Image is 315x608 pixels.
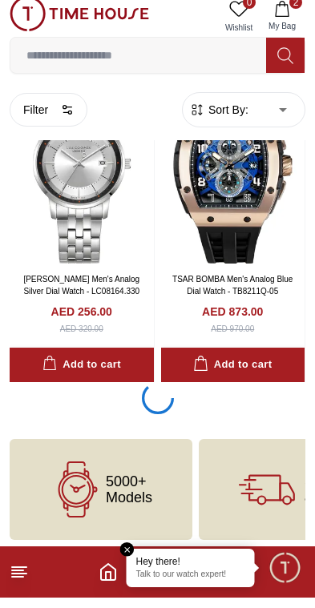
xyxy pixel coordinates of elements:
span: 2 [289,6,302,19]
em: Close tooltip [120,553,135,567]
img: ... [10,6,149,42]
div: AED 970.00 [211,333,254,345]
a: [PERSON_NAME] Men's Analog Silver Dial Watch - LC08164.330 [23,285,139,306]
button: 2My Bag [259,6,305,47]
a: 0Wishlist [219,6,259,47]
span: My Bag [262,30,302,42]
h4: AED 256.00 [51,314,112,330]
button: Sort By: [189,112,248,128]
button: Add to cart [161,358,305,393]
div: Add to cart [193,366,272,385]
button: Add to cart [10,358,154,393]
div: Hey there! [136,566,245,578]
button: Filter [10,103,87,137]
div: Chat Widget [268,561,303,596]
p: Talk to our watch expert! [136,580,245,591]
span: 0 [243,6,256,19]
a: TSAR BOMBA Men's Analog Blue Dial Watch - TB8211Q-05 [172,285,293,306]
h4: AED 873.00 [202,314,263,330]
div: Add to cart [42,366,121,385]
a: Home [99,573,118,592]
div: AED 320.00 [60,333,103,345]
span: 5000+ Models [106,484,152,516]
img: Lee Cooper Men's Analog Silver Dial Watch - LC08164.330 [10,89,154,274]
span: Wishlist [219,32,259,44]
img: TSAR BOMBA Men's Analog Blue Dial Watch - TB8211Q-05 [161,89,305,274]
span: Sort By: [205,112,248,128]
